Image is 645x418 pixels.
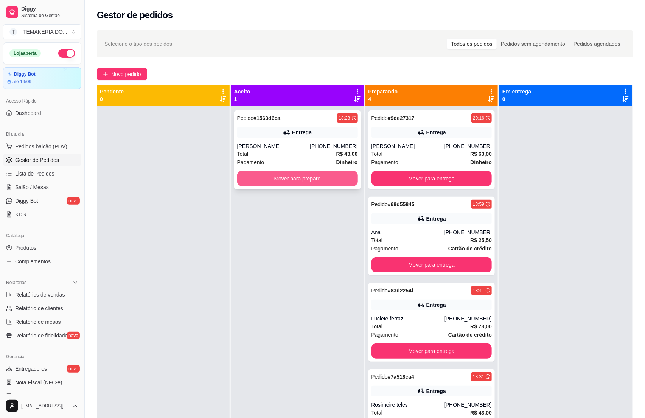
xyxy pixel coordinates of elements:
button: Select a team [3,24,81,39]
span: Complementos [15,258,51,265]
strong: # 83d2254f [388,287,413,294]
div: Entrega [426,387,446,395]
span: Diggy [21,6,78,12]
div: 18:59 [473,201,484,207]
strong: # 7a518ca4 [388,374,414,380]
span: Relatórios de vendas [15,291,65,298]
p: Aceito [234,88,250,95]
span: Pedido [371,287,388,294]
button: Mover para entrega [371,257,492,272]
p: 1 [234,95,250,103]
a: Relatório de clientes [3,302,81,314]
a: Lista de Pedidos [3,168,81,180]
button: Mover para preparo [237,171,358,186]
div: Ana [371,228,445,236]
span: Total [371,322,383,331]
div: Entrega [426,301,446,309]
div: Entrega [292,129,312,136]
span: Pagamento [371,331,399,339]
span: Salão / Mesas [15,183,49,191]
a: Entregadoresnovo [3,363,81,375]
a: Diggy Botnovo [3,195,81,207]
span: Novo pedido [111,70,141,78]
a: Relatórios de vendas [3,289,81,301]
div: Pedidos agendados [569,39,625,49]
div: [PERSON_NAME] [371,142,445,150]
strong: Dinheiro [336,159,358,165]
div: 18:31 [473,374,484,380]
p: 0 [502,95,531,103]
strong: R$ 43,00 [470,410,492,416]
span: Relatório de mesas [15,318,61,326]
div: Luciete ferraz [371,315,445,322]
span: plus [103,71,108,77]
div: Acesso Rápido [3,95,81,107]
strong: R$ 43,00 [336,151,358,157]
span: T [9,28,17,36]
strong: R$ 63,00 [470,151,492,157]
span: Nota Fiscal (NFC-e) [15,379,62,386]
span: Pedido [371,115,388,121]
span: Pedido [237,115,254,121]
div: 18:41 [473,287,484,294]
strong: R$ 73,00 [470,323,492,329]
article: até 19/09 [12,79,31,85]
a: Nota Fiscal (NFC-e) [3,376,81,388]
span: Produtos [15,244,36,252]
span: Pagamento [371,158,399,166]
div: 18:28 [339,115,350,121]
p: Pendente [100,88,124,95]
strong: Cartão de crédito [448,246,492,252]
div: Gerenciar [3,351,81,363]
a: Relatório de mesas [3,316,81,328]
a: Salão / Mesas [3,181,81,193]
p: Em entrega [502,88,531,95]
span: KDS [15,211,26,218]
article: Diggy Bot [14,71,36,77]
span: Relatório de fidelidade [15,332,68,339]
button: Mover para entrega [371,343,492,359]
strong: # 9de27317 [388,115,415,121]
button: Mover para entrega [371,171,492,186]
div: Dia a dia [3,128,81,140]
div: [PHONE_NUMBER] [444,401,492,409]
a: KDS [3,208,81,221]
span: Pagamento [371,244,399,253]
span: Pedido [371,374,388,380]
div: [PHONE_NUMBER] [444,315,492,322]
div: Pedidos sem agendamento [497,39,569,49]
a: Complementos [3,255,81,267]
button: [EMAIL_ADDRESS][DOMAIN_NAME] [3,397,81,415]
div: TEMAKERIA DO ... [23,28,67,36]
span: Dashboard [15,109,41,117]
span: Pagamento [237,158,264,166]
span: Controle de caixa [15,392,56,400]
div: Loja aberta [9,49,41,57]
p: Preparando [368,88,398,95]
div: 20:16 [473,115,484,121]
span: Sistema de Gestão [21,12,78,19]
div: Catálogo [3,230,81,242]
span: Total [237,150,249,158]
a: Gestor de Pedidos [3,154,81,166]
span: Relatórios [6,280,26,286]
h2: Gestor de pedidos [97,9,173,21]
span: Total [371,150,383,158]
strong: Dinheiro [470,159,492,165]
button: Novo pedido [97,68,147,80]
strong: # 1563d6ca [253,115,280,121]
span: Pedidos balcão (PDV) [15,143,67,150]
span: Pedido [371,201,388,207]
span: Total [371,236,383,244]
div: [PHONE_NUMBER] [444,228,492,236]
p: 0 [100,95,124,103]
a: Controle de caixa [3,390,81,402]
strong: R$ 25,50 [470,237,492,243]
div: [PERSON_NAME] [237,142,310,150]
span: Selecione o tipo dos pedidos [104,40,172,48]
p: 4 [368,95,398,103]
button: Alterar Status [58,49,75,58]
div: Entrega [426,129,446,136]
div: [PHONE_NUMBER] [310,142,357,150]
div: Todos os pedidos [447,39,497,49]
